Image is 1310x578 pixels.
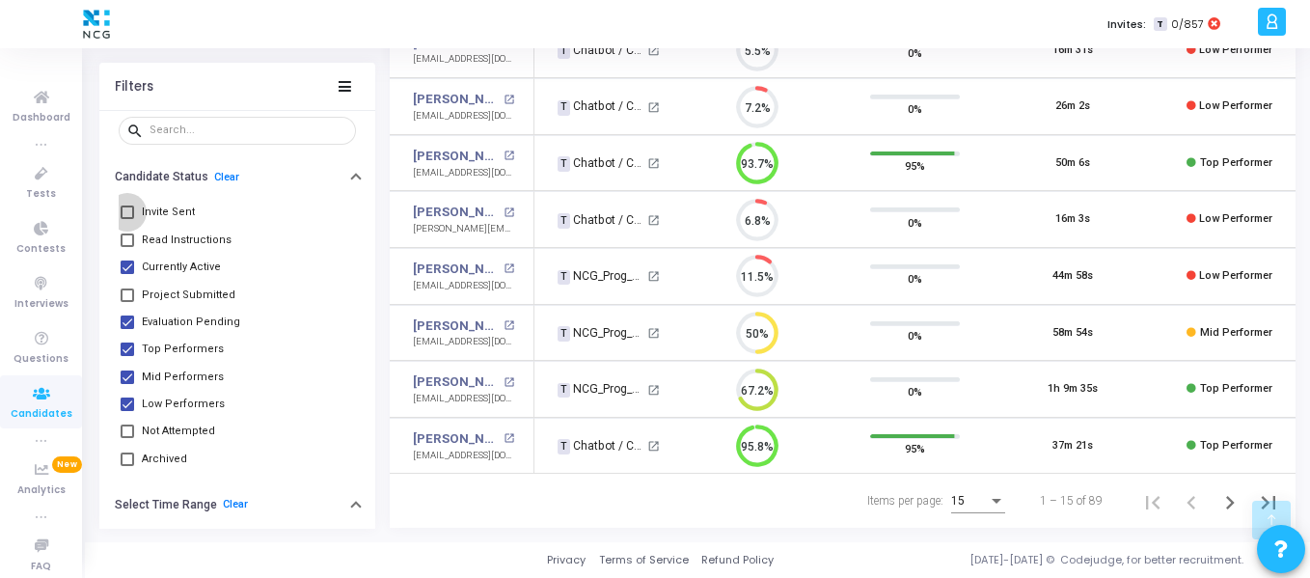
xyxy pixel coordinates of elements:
[558,43,570,59] span: T
[115,79,153,95] div: Filters
[1154,17,1166,32] span: T
[26,186,56,203] span: Tests
[1040,492,1103,509] div: 1 – 15 of 89
[908,382,922,401] span: 0%
[558,383,570,399] span: T
[413,203,499,222] a: [PERSON_NAME]
[647,327,660,340] mat-icon: open_in_new
[905,439,925,458] span: 95%
[78,5,115,43] img: logo
[1052,42,1093,59] div: 16m 31s
[142,338,224,361] span: Top Performers
[142,448,187,471] span: Archived
[11,406,72,423] span: Candidates
[908,212,922,232] span: 0%
[951,494,965,508] span: 15
[1133,482,1172,520] button: First page
[951,495,1005,509] mat-select: Items per page:
[413,335,514,349] div: [EMAIL_ADDRESS][DOMAIN_NAME]
[17,482,66,499] span: Analytics
[558,154,644,172] div: Chatbot / Conversational AI Engineer Assessment
[547,552,586,568] a: Privacy
[1052,325,1093,342] div: 58m 54s
[908,326,922,345] span: 0%
[599,552,689,568] a: Terms of Service
[413,222,514,236] div: [PERSON_NAME][EMAIL_ADDRESS][DOMAIN_NAME]
[647,101,660,114] mat-icon: open_in_new
[558,439,570,454] span: T
[1211,482,1249,520] button: Next page
[504,433,514,444] mat-icon: open_in_new
[142,229,232,252] span: Read Instructions
[142,283,235,306] span: Project Submitted
[1107,16,1146,33] label: Invites:
[1199,212,1272,225] span: Low Performer
[774,552,1286,568] div: [DATE]-[DATE] © Codejudge, for better recruitment.
[558,324,644,342] div: NCG_Prog_JavaFS_2025_Test
[908,43,922,63] span: 0%
[647,270,660,283] mat-icon: open_in_new
[647,157,660,170] mat-icon: open_in_new
[908,99,922,119] span: 0%
[126,122,150,139] mat-icon: search
[558,437,644,454] div: Chatbot / Conversational AI Engineer Assessment
[504,207,514,218] mat-icon: open_in_new
[13,110,70,126] span: Dashboard
[150,124,348,136] input: Search...
[1055,155,1090,172] div: 50m 6s
[1200,156,1272,169] span: Top Performer
[1055,98,1090,115] div: 26m 2s
[558,97,644,115] div: Chatbot / Conversational AI Engineer Assessment
[14,296,68,313] span: Interviews
[214,170,239,182] a: Clear
[16,241,66,258] span: Contests
[142,393,225,416] span: Low Performers
[504,151,514,161] mat-icon: open_in_new
[504,320,514,331] mat-icon: open_in_new
[413,429,499,449] a: [PERSON_NAME]
[647,214,660,227] mat-icon: open_in_new
[413,109,514,124] div: [EMAIL_ADDRESS][DOMAIN_NAME]
[142,256,221,279] span: Currently Active
[558,267,644,285] div: NCG_Prog_JavaFS_2025_Test
[867,492,943,509] div: Items per page:
[558,380,644,398] div: NCG_Prog_JavaFS_2025_Test
[413,90,499,109] a: [PERSON_NAME]
[905,156,925,176] span: 95%
[142,201,195,224] span: Invite Sent
[115,498,217,512] h6: Select Time Range
[99,162,375,192] button: Candidate StatusClear
[1172,482,1211,520] button: Previous page
[1199,269,1272,282] span: Low Performer
[504,95,514,105] mat-icon: open_in_new
[647,440,660,453] mat-icon: open_in_new
[1200,326,1272,339] span: Mid Performer
[558,270,570,286] span: T
[413,166,514,180] div: [EMAIL_ADDRESS][DOMAIN_NAME]
[14,351,68,368] span: Questions
[558,41,644,59] div: Chatbot / Conversational AI Engineer Assessment
[504,263,514,274] mat-icon: open_in_new
[52,456,82,473] span: New
[1052,438,1093,454] div: 37m 21s
[558,100,570,116] span: T
[1048,381,1098,398] div: 1h 9m 35s
[31,559,51,575] span: FAQ
[413,260,499,279] a: [PERSON_NAME]
[142,311,240,334] span: Evaluation Pending
[1199,99,1272,112] span: Low Performer
[908,269,922,289] span: 0%
[413,52,514,67] div: [EMAIL_ADDRESS][DOMAIN_NAME]
[413,147,499,166] a: [PERSON_NAME]
[1171,16,1204,33] span: 0/857
[558,213,570,229] span: T
[647,44,660,57] mat-icon: open_in_new
[413,279,514,293] div: [EMAIL_ADDRESS][DOMAIN_NAME]
[1199,43,1272,56] span: Low Performer
[142,420,215,443] span: Not Attempted
[1249,482,1288,520] button: Last page
[413,317,499,336] a: [PERSON_NAME]
[701,552,774,568] a: Refund Policy
[558,326,570,342] span: T
[413,449,514,463] div: [EMAIL_ADDRESS][DOMAIN_NAME]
